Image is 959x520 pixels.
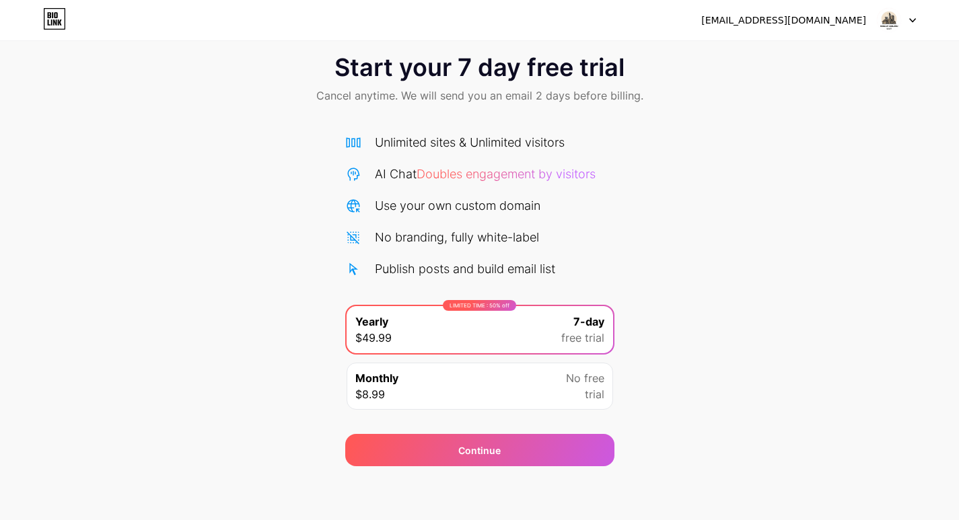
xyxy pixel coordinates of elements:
[566,370,604,386] span: No free
[417,167,596,181] span: Doubles engagement by visitors
[375,228,539,246] div: No branding, fully white-label
[701,13,866,28] div: [EMAIL_ADDRESS][DOMAIN_NAME]
[375,165,596,183] div: AI Chat
[573,313,604,330] span: 7-day
[458,443,501,457] span: Continue
[375,260,555,278] div: Publish posts and build email list
[876,7,902,33] img: neelammulundeast
[316,87,643,104] span: Cancel anytime. We will send you an email 2 days before billing.
[355,330,392,346] span: $49.99
[334,54,625,81] span: Start your 7 day free trial
[375,133,565,151] div: Unlimited sites & Unlimited visitors
[443,300,516,311] div: LIMITED TIME : 50% off
[355,386,385,402] span: $8.99
[585,386,604,402] span: trial
[375,196,540,215] div: Use your own custom domain
[355,313,388,330] span: Yearly
[561,330,604,346] span: free trial
[355,370,398,386] span: Monthly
